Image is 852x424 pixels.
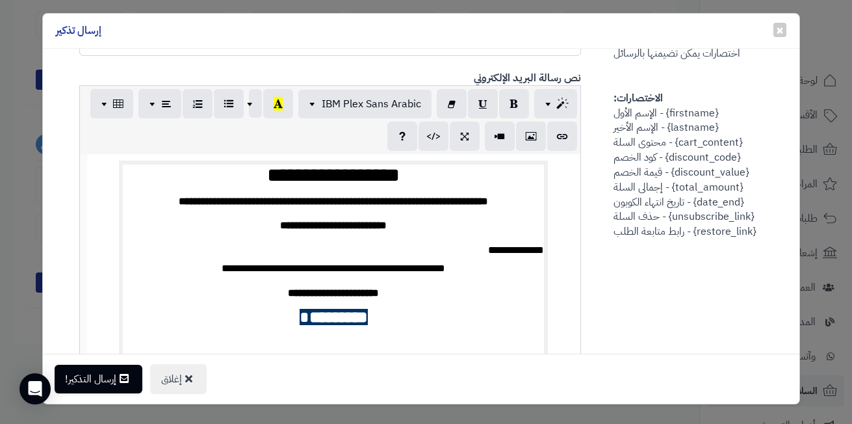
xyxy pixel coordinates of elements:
b: نص رسالة البريد الإلكتروني [474,70,581,86]
strong: الاختصارات: [613,90,663,106]
div: Open Intercom Messenger [19,373,51,404]
h4: إرسال تذكير [56,23,101,38]
button: إرسال التذكير! [55,365,142,393]
span: × [776,20,784,40]
span: IBM Plex Sans Arabic [322,96,421,112]
button: إغلاق [150,364,207,394]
